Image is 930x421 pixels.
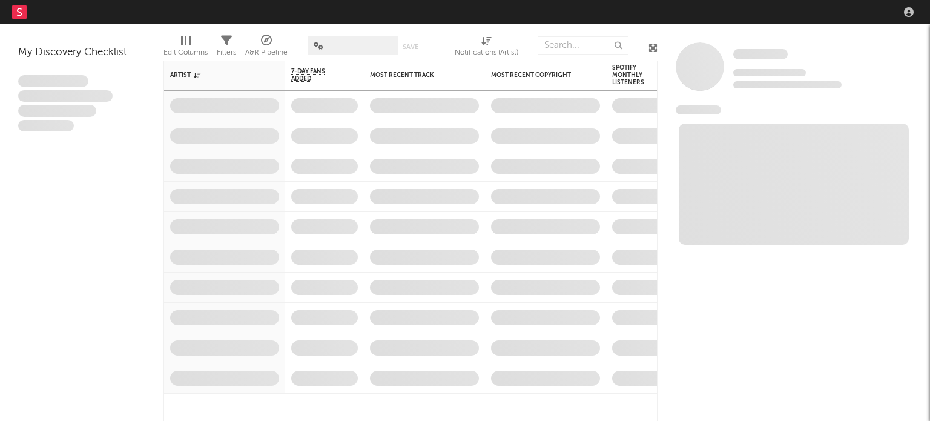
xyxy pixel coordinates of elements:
[403,44,418,50] button: Save
[733,81,842,88] span: 0 fans last week
[217,30,236,65] div: Filters
[612,64,655,86] div: Spotify Monthly Listeners
[291,68,340,82] span: 7-Day Fans Added
[163,45,208,60] div: Edit Columns
[18,45,145,60] div: My Discovery Checklist
[163,30,208,65] div: Edit Columns
[18,75,88,87] span: Lorem ipsum dolor
[245,30,288,65] div: A&R Pipeline
[538,36,628,55] input: Search...
[733,48,788,61] a: Some Artist
[491,71,582,79] div: Most Recent Copyright
[18,120,74,132] span: Aliquam viverra
[676,105,721,114] span: News Feed
[170,71,261,79] div: Artist
[455,30,518,65] div: Notifications (Artist)
[18,105,96,117] span: Praesent ac interdum
[370,71,461,79] div: Most Recent Track
[455,45,518,60] div: Notifications (Artist)
[733,49,788,59] span: Some Artist
[217,45,236,60] div: Filters
[18,90,113,102] span: Integer aliquet in purus et
[733,69,806,76] span: Tracking Since: [DATE]
[245,45,288,60] div: A&R Pipeline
